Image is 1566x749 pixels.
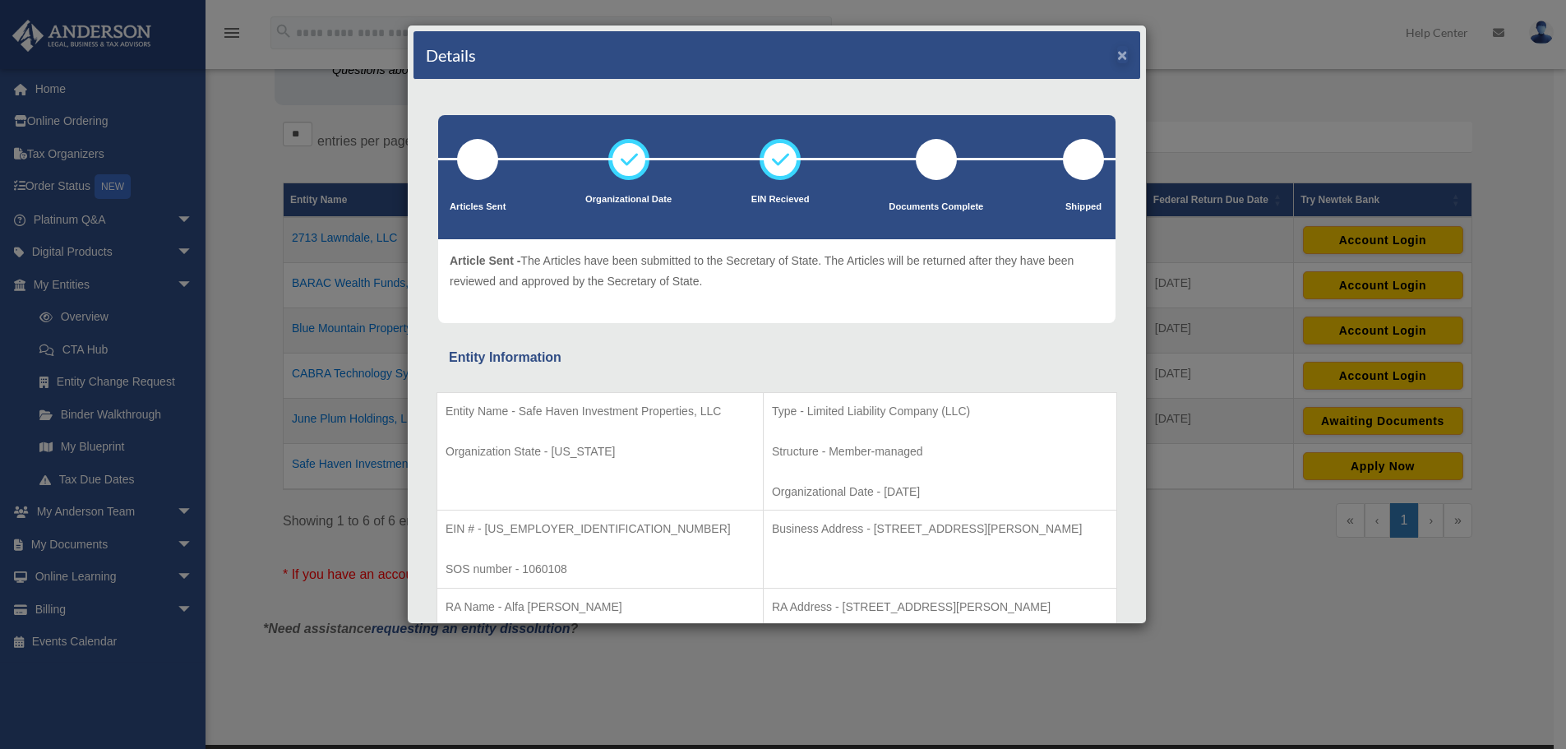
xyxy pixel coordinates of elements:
span: Article Sent - [450,254,520,267]
p: The Articles have been submitted to the Secretary of State. The Articles will be returned after t... [450,251,1104,291]
p: RA Address - [STREET_ADDRESS][PERSON_NAME] [772,597,1108,617]
p: Articles Sent [450,199,506,215]
p: EIN Recieved [751,192,810,208]
p: Business Address - [STREET_ADDRESS][PERSON_NAME] [772,519,1108,539]
p: Documents Complete [889,199,983,215]
p: Shipped [1063,199,1104,215]
p: Structure - Member-managed [772,442,1108,462]
p: RA Name - Alfa [PERSON_NAME] [446,597,755,617]
div: Entity Information [449,346,1105,369]
p: Organizational Date - [DATE] [772,482,1108,502]
p: SOS number - 1060108 [446,559,755,580]
p: Type - Limited Liability Company (LLC) [772,401,1108,422]
p: EIN # - [US_EMPLOYER_IDENTIFICATION_NUMBER] [446,519,755,539]
p: Organizational Date [585,192,672,208]
button: × [1117,46,1128,63]
p: Organization State - [US_STATE] [446,442,755,462]
h4: Details [426,44,476,67]
p: Entity Name - Safe Haven Investment Properties, LLC [446,401,755,422]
